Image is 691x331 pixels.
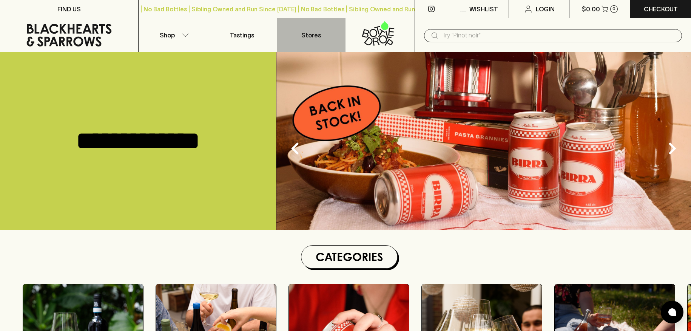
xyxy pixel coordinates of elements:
input: Try "Pinot noir" [442,29,676,42]
p: Login [536,5,555,14]
button: Next [657,133,687,164]
img: bubble-icon [668,308,676,316]
img: optimise [276,52,691,230]
p: $0.00 [582,5,600,14]
p: FIND US [57,5,81,14]
h1: Categories [304,249,394,265]
p: Checkout [644,5,678,14]
a: Tastings [208,18,277,52]
p: Wishlist [469,5,498,14]
button: Shop [139,18,208,52]
a: Stores [277,18,346,52]
p: Tastings [230,31,254,40]
button: Previous [280,133,310,164]
p: Stores [301,31,321,40]
p: Shop [160,31,175,40]
p: 0 [612,7,615,11]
